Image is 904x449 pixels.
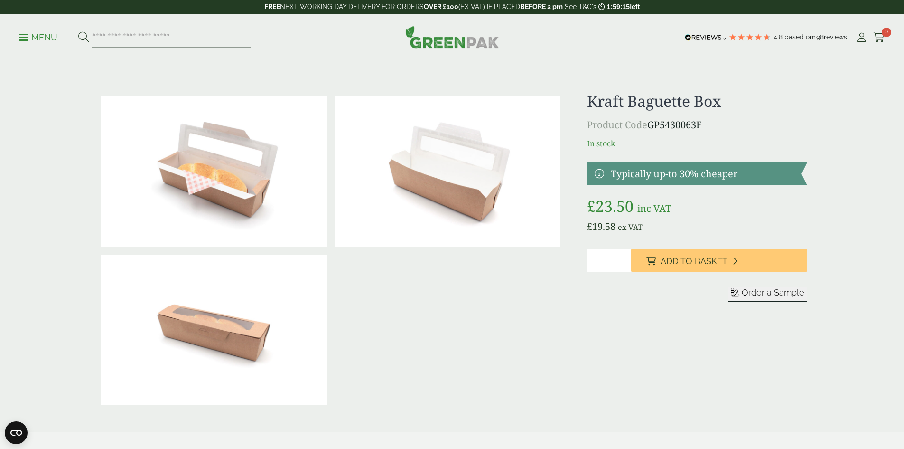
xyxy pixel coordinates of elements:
bdi: 23.50 [587,196,634,216]
img: REVIEWS.io [685,34,726,41]
span: reviews [824,33,847,41]
img: 5430063F Kraft Bagette Box Closed No Food Contents [101,255,327,406]
span: 0 [882,28,891,37]
a: 0 [873,30,885,45]
span: 1:59:15 [607,3,630,10]
img: GreenPak Supplies [405,26,499,48]
span: £ [587,220,592,233]
p: GP5430063F [587,118,807,132]
span: ex VAT [618,222,643,232]
div: 4.79 Stars [728,33,771,41]
bdi: 19.58 [587,220,615,233]
strong: OVER £100 [424,3,458,10]
strong: BEFORE 2 pm [520,3,563,10]
h1: Kraft Baguette Box [587,92,807,110]
span: Based on [784,33,813,41]
strong: FREE [264,3,280,10]
button: Order a Sample [728,287,807,302]
button: Add to Basket [631,249,807,272]
img: 5430063F Kraft Bagette Box Open No Food Contents [335,96,560,247]
a: See T&C's [565,3,596,10]
span: £ [587,196,596,216]
img: 5430063F Kraft Bagette Box Open With Bagette [101,96,327,247]
p: Menu [19,32,57,43]
i: Cart [873,33,885,42]
p: In stock [587,138,807,149]
span: left [630,3,640,10]
a: Menu [19,32,57,41]
span: inc VAT [637,202,671,215]
span: Add to Basket [661,256,727,267]
span: Order a Sample [742,287,804,297]
span: 4.8 [774,33,784,41]
i: My Account [856,33,867,42]
span: Product Code [587,118,647,131]
span: 198 [813,33,824,41]
button: Open CMP widget [5,421,28,444]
